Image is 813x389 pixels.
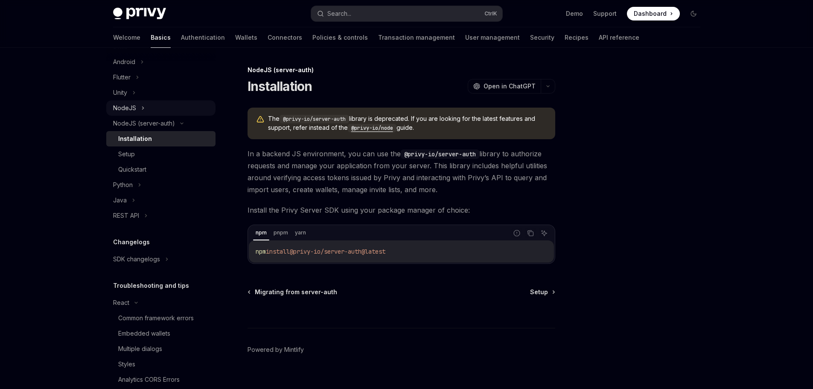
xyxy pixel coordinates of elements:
[248,345,304,354] a: Powered by Mintlify
[106,372,216,387] a: Analytics CORS Errors
[292,228,309,238] div: yarn
[348,124,396,131] a: @privy-io/node
[530,288,554,296] a: Setup
[271,228,291,238] div: pnpm
[248,66,555,74] div: NodeJS (server-auth)
[627,7,680,20] a: Dashboard
[113,8,166,20] img: dark logo
[113,298,129,308] div: React
[118,344,162,354] div: Multiple dialogs
[311,6,502,21] button: Search...CtrlK
[106,310,216,326] a: Common framework errors
[118,374,180,385] div: Analytics CORS Errors
[118,149,135,159] div: Setup
[113,254,160,264] div: SDK changelogs
[113,211,139,221] div: REST API
[378,27,455,48] a: Transaction management
[113,103,136,113] div: NodeJS
[327,9,351,19] div: Search...
[634,9,667,18] span: Dashboard
[266,248,290,255] span: install
[468,79,541,94] button: Open in ChatGPT
[113,281,189,291] h5: Troubleshooting and tips
[530,288,548,296] span: Setup
[248,79,312,94] h1: Installation
[687,7,700,20] button: Toggle dark mode
[566,9,583,18] a: Demo
[248,288,337,296] a: Migrating from server-auth
[113,88,127,98] div: Unity
[235,27,257,48] a: Wallets
[484,82,536,91] span: Open in ChatGPT
[256,115,265,124] svg: Warning
[113,118,175,129] div: NodeJS (server-auth)
[106,357,216,372] a: Styles
[118,359,135,369] div: Styles
[465,27,520,48] a: User management
[348,124,396,132] code: @privy-io/node
[401,149,479,159] code: @privy-io/server-auth
[255,288,337,296] span: Migrating from server-auth
[256,248,266,255] span: npm
[113,72,131,82] div: Flutter
[106,341,216,357] a: Multiple dialogs
[113,180,133,190] div: Python
[151,27,171,48] a: Basics
[511,228,522,239] button: Report incorrect code
[181,27,225,48] a: Authentication
[530,27,554,48] a: Security
[599,27,639,48] a: API reference
[312,27,368,48] a: Policies & controls
[268,27,302,48] a: Connectors
[539,228,550,239] button: Ask AI
[113,57,135,67] div: Android
[525,228,536,239] button: Copy the contents from the code block
[484,10,497,17] span: Ctrl K
[593,9,617,18] a: Support
[253,228,269,238] div: npm
[106,326,216,341] a: Embedded wallets
[118,134,152,144] div: Installation
[118,328,170,339] div: Embedded wallets
[113,195,127,205] div: Java
[113,27,140,48] a: Welcome
[268,114,547,132] span: The library is deprecated. If you are looking for the latest features and support, refer instead ...
[106,131,216,146] a: Installation
[290,248,385,255] span: @privy-io/server-auth@latest
[280,115,349,123] code: @privy-io/server-auth
[106,146,216,162] a: Setup
[248,148,555,196] span: In a backend JS environment, you can use the library to authorize requests and manage your applic...
[106,162,216,177] a: Quickstart
[118,313,194,323] div: Common framework errors
[118,164,146,175] div: Quickstart
[248,204,555,216] span: Install the Privy Server SDK using your package manager of choice:
[565,27,589,48] a: Recipes
[113,237,150,247] h5: Changelogs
